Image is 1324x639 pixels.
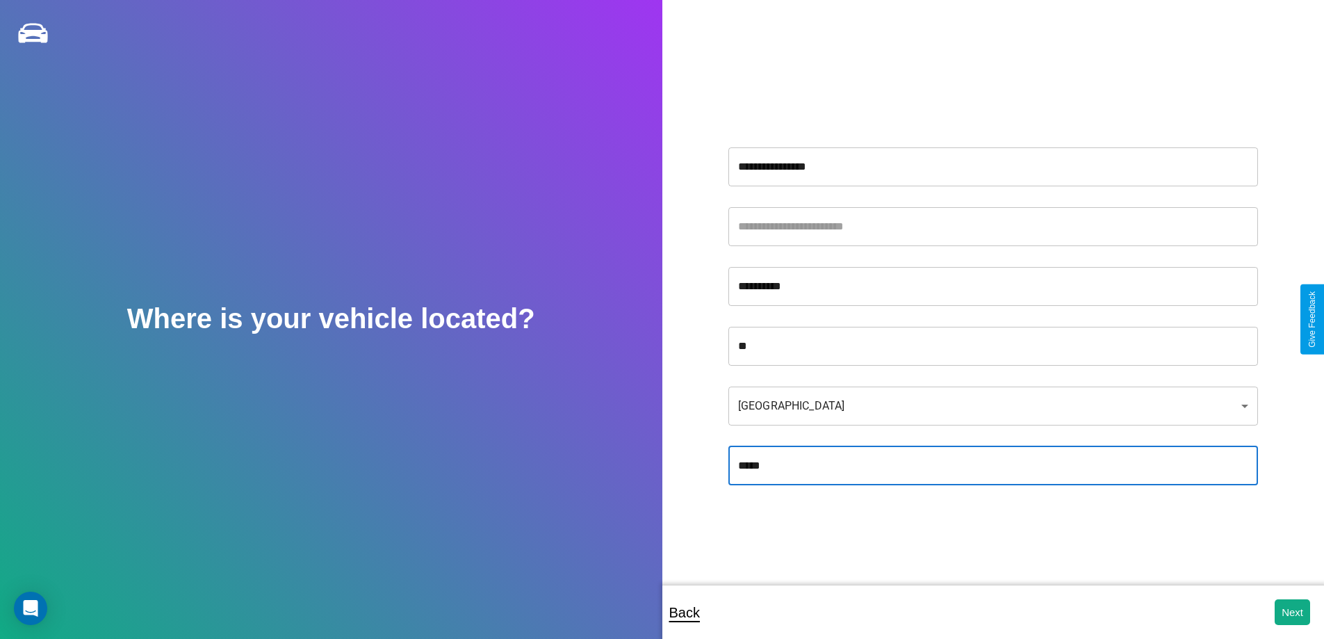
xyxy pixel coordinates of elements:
[728,387,1258,426] div: [GEOGRAPHIC_DATA]
[1307,291,1317,348] div: Give Feedback
[669,600,700,625] p: Back
[14,592,47,625] div: Open Intercom Messenger
[1275,599,1310,625] button: Next
[127,303,535,334] h2: Where is your vehicle located?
